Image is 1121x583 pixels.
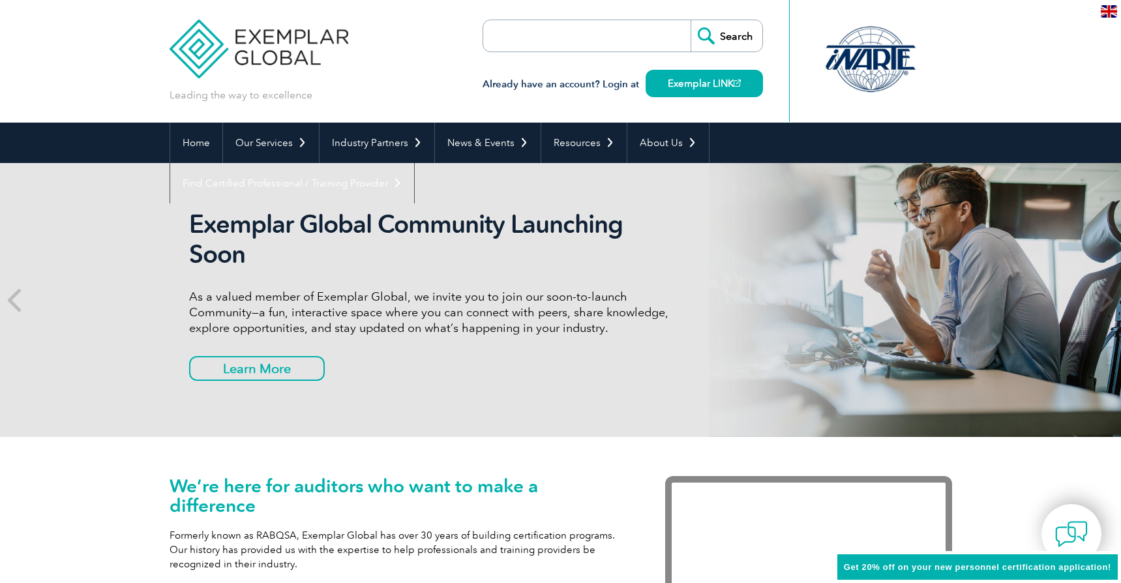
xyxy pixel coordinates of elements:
a: Find Certified Professional / Training Provider [170,163,414,203]
a: News & Events [435,123,541,163]
a: Exemplar LINK [646,70,763,97]
span: Get 20% off on your new personnel certification application! [844,562,1111,572]
input: Search [691,20,762,52]
a: Resources [541,123,627,163]
a: Learn More [189,356,325,381]
a: Our Services [223,123,319,163]
p: Leading the way to excellence [170,88,312,102]
p: As a valued member of Exemplar Global, we invite you to join our soon-to-launch Community—a fun, ... [189,289,678,336]
h2: Exemplar Global Community Launching Soon [189,209,678,269]
img: en [1101,5,1117,18]
a: Home [170,123,222,163]
p: Formerly known as RABQSA, Exemplar Global has over 30 years of building certification programs. O... [170,528,626,571]
a: About Us [627,123,709,163]
h1: We’re here for auditors who want to make a difference [170,476,626,515]
h3: Already have an account? Login at [483,76,763,93]
img: contact-chat.png [1055,518,1088,550]
a: Industry Partners [320,123,434,163]
img: open_square.png [734,80,741,87]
